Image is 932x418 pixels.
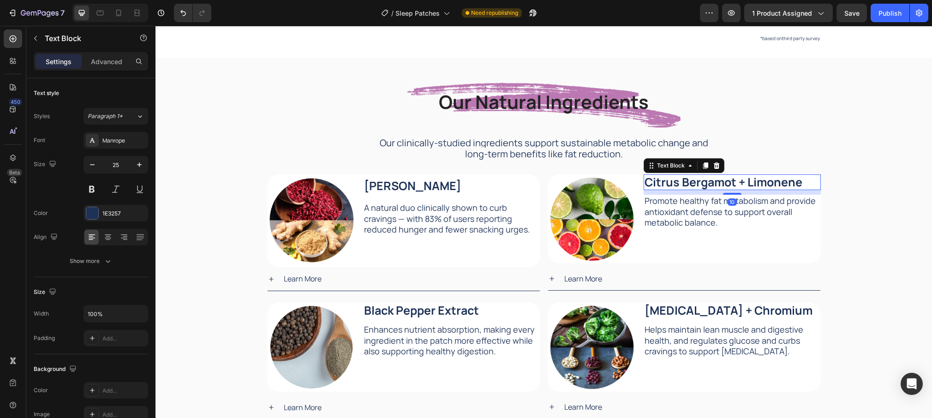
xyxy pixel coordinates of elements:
[91,57,122,66] p: Advanced
[46,57,72,66] p: Settings
[878,8,902,18] div: Publish
[489,276,657,293] strong: [MEDICAL_DATA] + Chromium
[174,4,211,22] div: Undo/Redo
[409,375,447,388] p: Learn More
[34,136,45,144] div: Font
[409,246,447,260] p: Learn More
[88,112,123,120] span: Paragraph 1*
[209,299,384,331] p: Enhances nutrient absorption, making every ingredient in the patch more effective while also supp...
[392,149,481,237] img: gempages_572837755894105240-ac41365e-090d-4d46-87f4-337f633edf3f.png
[34,334,55,342] div: Padding
[224,111,553,134] span: Our clinically-studied ingredients support sustainable metabolic change and long-term benefits li...
[128,246,166,260] p: Learn More
[155,26,932,418] iframe: Design area
[34,89,59,97] div: Text style
[102,209,146,218] div: 1E3257
[70,257,113,266] div: Show more
[489,148,647,164] strong: Citrus Bergamot + Limonene
[208,149,385,171] div: Rich Text Editor. Editing area: main
[34,253,148,269] button: Show more
[752,8,812,18] span: 1 product assigned
[489,170,664,202] p: Promote healthy fat metabolism and provide antioxidant defense to support overall metabolic balance.
[34,386,48,394] div: Color
[9,98,22,106] div: 450
[871,4,909,22] button: Publish
[84,108,148,125] button: Paragraph 1*
[844,9,860,17] span: Save
[84,305,148,322] input: Auto
[34,209,48,217] div: Color
[102,334,146,343] div: Add...
[209,177,384,209] p: A natural duo clinically shown to curb cravings — with 83% of users reporting reduced hunger and ...
[572,173,581,180] div: 10
[34,286,58,299] div: Size
[102,137,146,145] div: Manrope
[471,9,518,17] span: Need republishing
[392,277,481,365] img: gempages_572837755894105240-3b3e6615-f69e-4321-ab4a-f764df98ed39.png
[211,57,566,102] h2: Our Natural Ingredients
[7,169,22,176] div: Beta
[489,299,664,331] p: Helps maintain lean muscle and digestive health, and regulates glucose and curbs cravings to supp...
[209,276,323,293] strong: Black Pepper Extract
[128,375,166,388] p: Learn More
[34,231,60,244] div: Align
[112,149,200,241] img: gempages_572837755894105240-be321338-cf85-467e-8974-77e8fa950cbc.png
[34,158,58,171] div: Size
[836,4,867,22] button: Save
[102,387,146,395] div: Add...
[395,8,440,18] span: Sleep Patches
[901,373,923,395] div: Open Intercom Messenger
[209,152,306,168] strong: [PERSON_NAME]
[60,7,65,18] p: 7
[500,136,531,144] div: Text Block
[391,8,394,18] span: /
[34,310,49,318] div: Width
[34,112,50,120] div: Styles
[34,363,78,376] div: Background
[112,277,200,365] img: gempages_572837755894105240-059b3777-ff5a-4225-a2f6-f88b3c7d9644.png
[45,33,123,44] p: Text Block
[4,4,69,22] button: 7
[744,4,833,22] button: 1 product assigned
